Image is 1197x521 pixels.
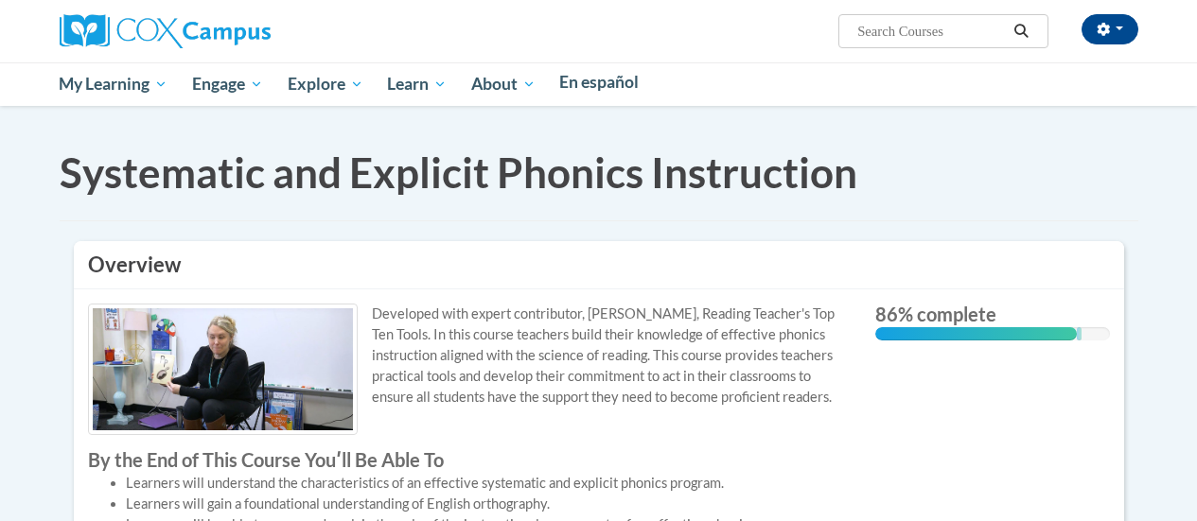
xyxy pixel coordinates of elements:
button: Search [1007,20,1035,43]
h3: Overview [88,251,1110,280]
div: 86% complete [875,327,1077,340]
span: About [471,73,536,96]
span: Engage [192,73,263,96]
button: Account Settings [1082,14,1138,44]
span: Explore [288,73,363,96]
li: Learners will understand the characteristics of an effective systematic and explicit phonics prog... [126,473,848,494]
input: Search Courses [855,20,1007,43]
i:  [1012,25,1030,39]
li: Learners will gain a foundational understanding of English orthography. [126,494,848,514]
span: En español [559,72,639,92]
div: 0.001% [1077,327,1082,340]
label: 86% complete [875,304,1110,324]
span: Learn [387,73,447,96]
a: En español [548,62,652,102]
a: Learn [375,62,459,106]
span: My Learning [59,73,167,96]
a: About [459,62,548,106]
label: By the End of This Course Youʹll Be Able To [88,449,848,470]
img: Course logo image [88,304,358,434]
img: Cox Campus [60,14,271,48]
div: Main menu [45,62,1153,106]
a: My Learning [47,62,181,106]
p: Developed with expert contributor, [PERSON_NAME], Reading Teacher's Top Ten Tools. In this course... [88,304,848,408]
a: Cox Campus [60,22,271,38]
a: Explore [275,62,376,106]
span: Systematic and Explicit Phonics Instruction [60,148,857,197]
a: Engage [180,62,275,106]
